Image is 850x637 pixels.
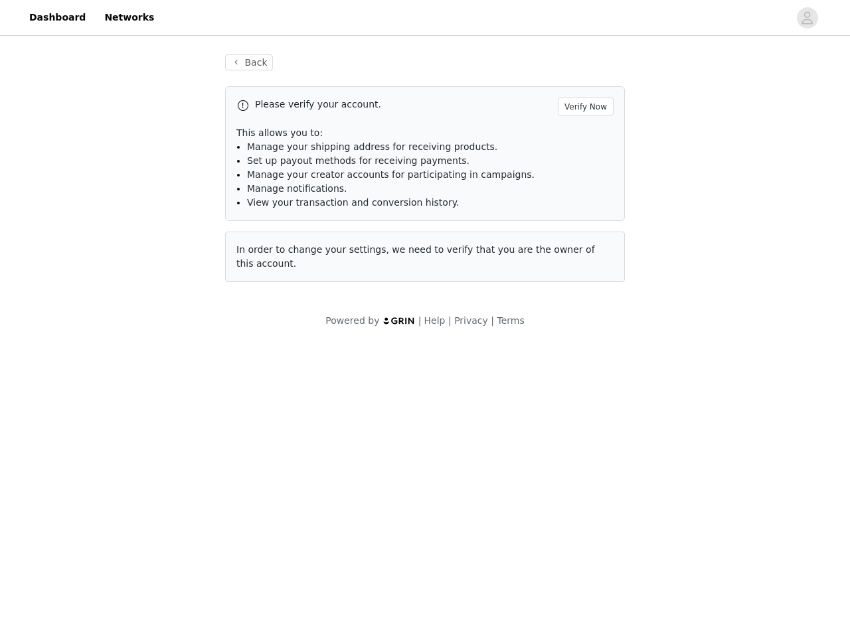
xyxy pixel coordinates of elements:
[247,183,347,194] span: Manage notifications.
[424,315,446,326] a: Help
[448,315,452,326] span: |
[325,315,379,326] span: Powered by
[225,54,273,70] button: Back
[247,155,469,166] span: Set up payout methods for receiving payments.
[382,317,416,325] img: logo
[236,244,595,269] span: In order to change your settings, we need to verify that you are the owner of this account.
[247,197,459,208] span: View your transaction and conversion history.
[236,126,614,140] p: This allows you to:
[497,315,524,326] a: Terms
[801,7,813,29] div: avatar
[21,3,94,33] a: Dashboard
[418,315,422,326] span: |
[454,315,488,326] a: Privacy
[558,98,614,115] button: Verify Now
[247,169,535,180] span: Manage your creator accounts for participating in campaigns.
[247,141,497,152] span: Manage your shipping address for receiving products.
[491,315,494,326] span: |
[96,3,162,33] a: Networks
[255,98,552,111] p: Please verify your account.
